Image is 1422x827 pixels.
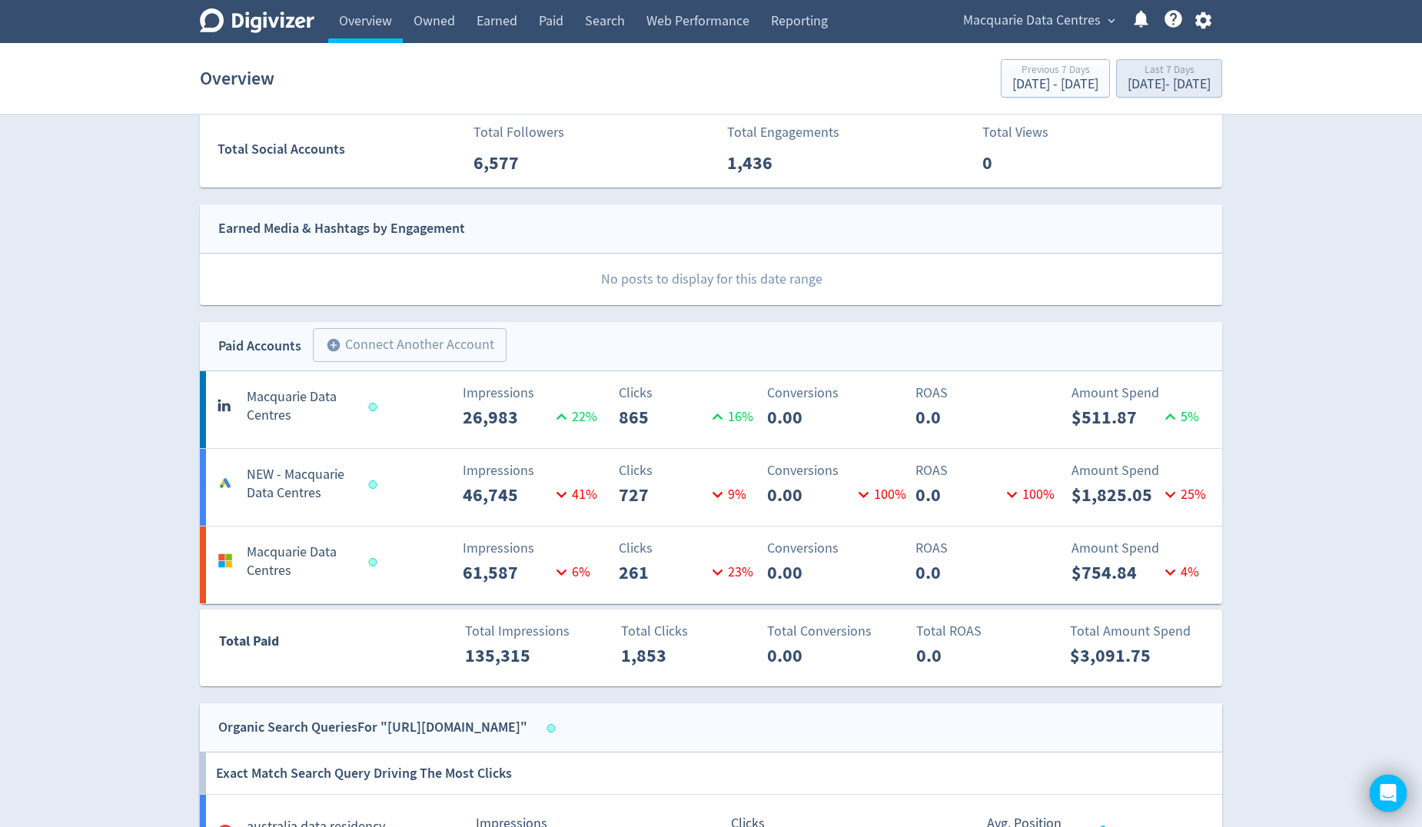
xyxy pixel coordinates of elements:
button: Previous 7 Days[DATE] - [DATE] [1001,59,1110,98]
p: 61,587 [463,559,551,586]
p: 9 % [707,484,746,505]
p: Conversions [767,383,906,404]
p: 26,983 [463,404,551,431]
p: 135,315 [465,642,553,669]
p: 0.00 [767,404,856,431]
p: 1,853 [621,642,709,669]
p: Total Views [982,122,1071,143]
div: Paid Accounts [218,335,301,357]
p: Clicks [619,460,758,481]
p: 6,577 [473,149,562,177]
div: Earned Media & Hashtags by Engagement [218,218,465,240]
p: $754.84 [1071,559,1160,586]
div: Total Social Accounts [218,138,463,161]
p: Total Amount Spend [1070,621,1209,642]
p: Conversions [767,460,906,481]
p: Impressions [463,460,602,481]
div: [DATE] - [DATE] [1012,78,1098,91]
p: 46,745 [463,481,551,509]
p: $511.87 [1071,404,1160,431]
p: Conversions [767,538,906,559]
div: Last 7 Days [1128,65,1211,78]
p: 100 % [1002,484,1055,505]
p: 100 % [853,484,906,505]
p: 0.00 [767,559,856,586]
p: Clicks [619,538,758,559]
p: Total Conversions [767,621,906,642]
span: Data last synced: 11 Aug 2025, 5:01pm (AEST) [369,558,382,566]
p: Total Impressions [465,621,604,642]
div: Open Intercom Messenger [1370,775,1407,812]
p: Amount Spend [1071,460,1211,481]
p: No posts to display for this date range [201,254,1222,305]
h1: Overview [200,54,274,103]
p: 1,436 [727,149,816,177]
a: Macquarie Data CentresImpressions61,5876%Clicks26123%Conversions0.00ROAS0.0Amount Spend$754.844% [200,526,1222,603]
p: 0.0 [916,642,1005,669]
h6: Exact Match Search Query Driving The Most Clicks [216,752,512,794]
p: 0.0 [915,559,1004,586]
span: Data last synced: 11 Aug 2025, 2:01pm (AEST) [369,480,382,489]
p: Amount Spend [1071,383,1211,404]
div: [DATE] - [DATE] [1128,78,1211,91]
p: 5 % [1160,407,1199,427]
p: 727 [619,481,707,509]
div: Total Paid [201,630,370,659]
span: Data last synced: 12 Aug 2025, 9:01am (AEST) [369,403,382,411]
p: 0.00 [767,642,856,669]
button: Last 7 Days[DATE]- [DATE] [1116,59,1222,98]
p: 0.0 [915,481,1002,509]
p: 865 [619,404,707,431]
p: 0 [982,149,1071,177]
span: Data last synced: 11 Aug 2025, 11:02pm (AEST) [547,724,560,732]
a: Connect Another Account [301,330,507,362]
p: Total Followers [473,122,564,143]
p: ROAS [915,538,1055,559]
div: Organic Search Queries For "[URL][DOMAIN_NAME]" [218,716,527,739]
h5: Macquarie Data Centres [247,388,354,425]
p: 4 % [1160,562,1199,583]
p: 23 % [707,562,753,583]
p: ROAS [915,383,1055,404]
span: add_circle [326,337,341,353]
p: Total ROAS [916,621,1055,642]
button: Connect Another Account [313,328,507,362]
p: $1,825.05 [1071,481,1160,509]
p: Total Clicks [621,621,760,642]
p: Total Engagements [727,122,839,143]
p: 261 [619,559,707,586]
p: Amount Spend [1071,538,1211,559]
svg: linkedin [216,394,234,413]
p: 16 % [707,407,753,427]
a: Macquarie Data CentresImpressions26,98322%Clicks86516%Conversions0.00ROAS0.0Amount Spend$511.875% [200,371,1222,448]
div: Previous 7 Days [1012,65,1098,78]
p: Clicks [619,383,758,404]
a: NEW - Macquarie Data CentresImpressions46,74541%Clicks7279%Conversions0.00100%ROAS0.0100%Amount S... [200,449,1222,526]
p: 25 % [1160,484,1206,505]
h5: NEW - Macquarie Data Centres [247,466,354,503]
p: 0.0 [915,404,1004,431]
button: Macquarie Data Centres [958,8,1119,33]
p: Impressions [463,538,602,559]
h5: Macquarie Data Centres [247,543,354,580]
p: ROAS [915,460,1055,481]
p: 0.00 [767,481,853,509]
p: $3,091.75 [1070,642,1158,669]
p: Impressions [463,383,602,404]
span: expand_more [1105,14,1118,28]
span: Macquarie Data Centres [963,8,1101,33]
